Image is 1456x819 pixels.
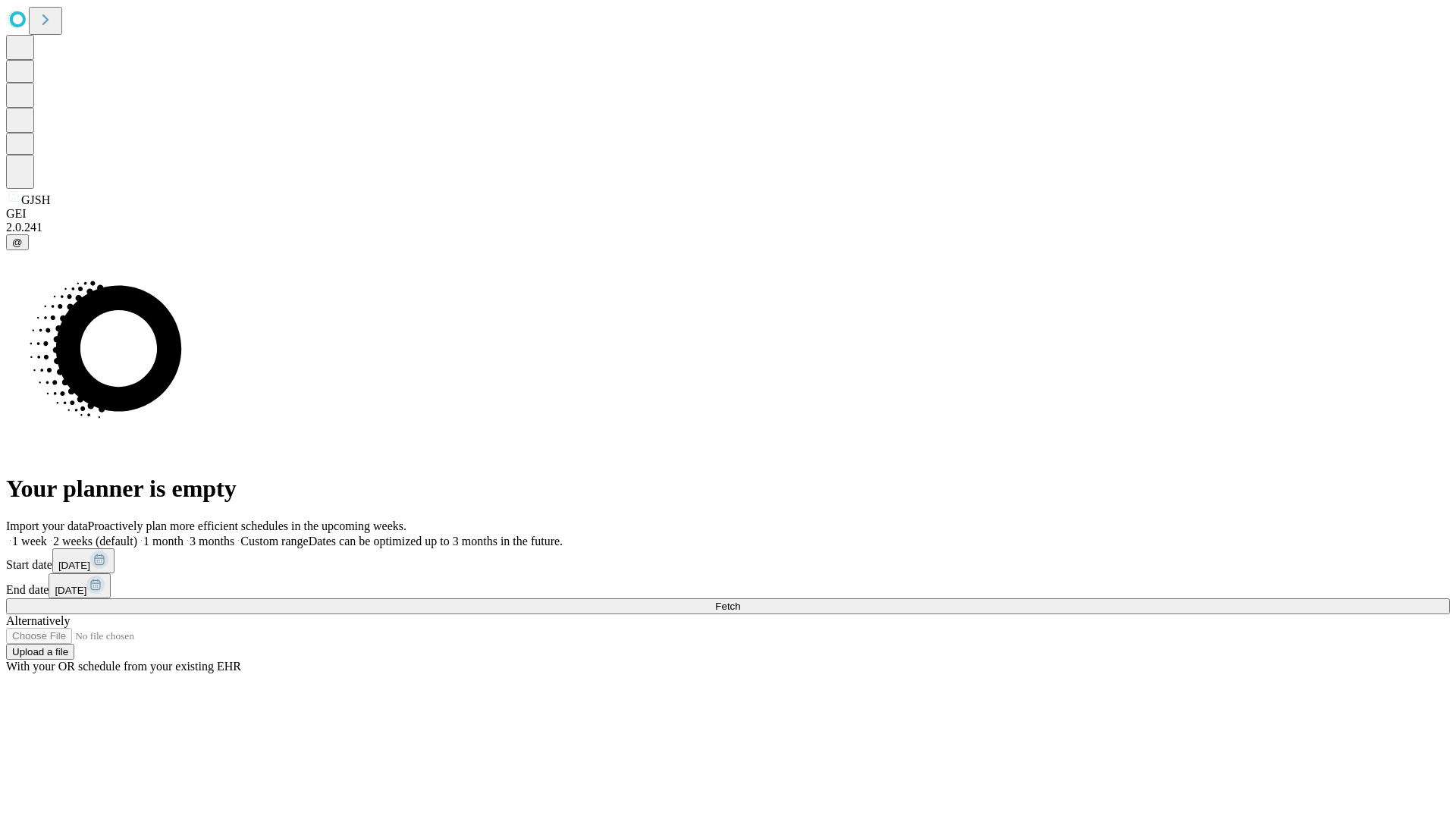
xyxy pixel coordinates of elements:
span: 3 months [190,535,234,548]
div: End date [6,573,1450,598]
h1: Your planner is empty [6,475,1450,503]
div: GEI [6,207,1450,221]
span: Alternatively [6,614,70,627]
button: Fetch [6,598,1450,614]
span: Proactively plan more efficient schedules in the upcoming weeks. [88,519,406,532]
span: 2 weeks (default) [53,535,137,548]
div: 2.0.241 [6,221,1450,234]
button: [DATE] [52,548,115,573]
span: Import your data [6,519,88,532]
span: GJSH [21,193,50,206]
span: Dates can be optimized up to 3 months in the future. [309,535,563,548]
span: @ [12,237,23,248]
button: Upload a file [6,644,74,660]
span: With your OR schedule from your existing EHR [6,660,241,673]
span: 1 week [12,535,47,548]
button: @ [6,234,29,250]
span: [DATE] [58,560,90,571]
span: 1 month [143,535,184,548]
div: Start date [6,548,1450,573]
button: [DATE] [49,573,111,598]
span: Fetch [715,601,740,612]
span: Custom range [240,535,308,548]
span: [DATE] [55,585,86,596]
